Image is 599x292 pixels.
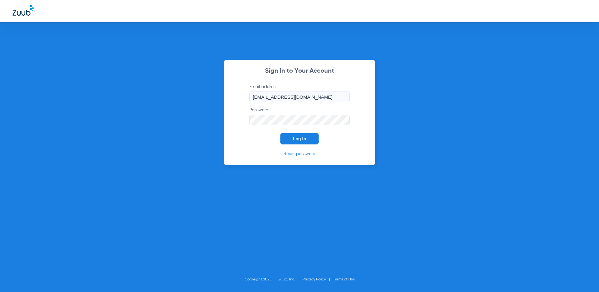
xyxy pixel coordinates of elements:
h2: Sign In to Your Account [240,68,359,74]
a: Privacy Policy [303,278,326,281]
a: Terms of Use [333,278,355,281]
label: Email address [249,84,350,102]
span: Log In [293,136,306,141]
li: Zuub, Inc. [279,276,303,283]
input: Password [249,115,350,125]
li: Copyright 2025 [245,276,279,283]
input: Email address [249,91,350,102]
a: Reset password [284,152,315,156]
img: Zuub Logo [13,5,34,16]
label: Password [249,107,350,125]
button: Log In [280,133,319,144]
